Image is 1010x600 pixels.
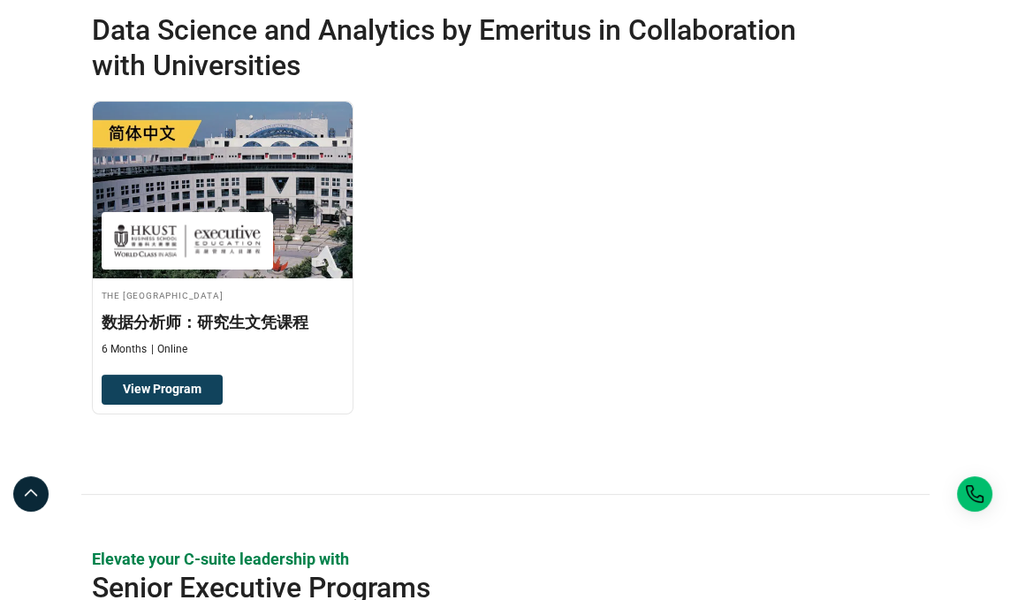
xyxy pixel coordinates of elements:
[102,311,344,333] h3: 数据分析师：研究生文凭课程
[102,342,147,357] p: 6 Months
[102,287,344,302] h4: The [GEOGRAPHIC_DATA]
[93,102,353,366] a: Data Science and Analytics Course by The Hong Kong University of Science and Technology - The Hon...
[151,342,187,357] p: Online
[92,12,836,83] h2: Data Science and Analytics by Emeritus in Collaboration with Universities
[93,102,353,278] img: 数据分析师：研究生文凭课程 | Online Data Science and Analytics Course
[110,221,264,261] img: The Hong Kong University of Science and Technology
[102,375,223,405] a: View Program
[92,548,919,570] p: Elevate your C-suite leadership with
